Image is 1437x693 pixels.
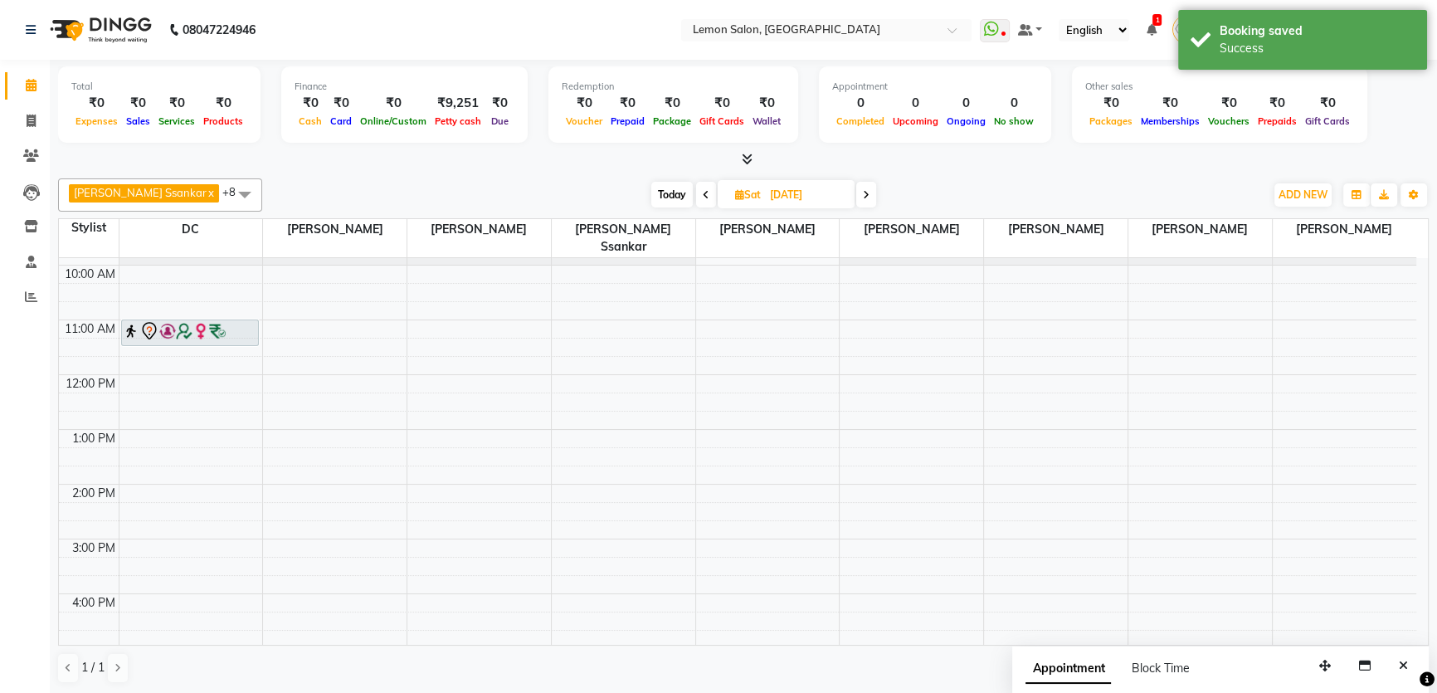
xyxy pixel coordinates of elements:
[222,185,248,198] span: +8
[748,94,785,113] div: ₹0
[407,219,551,240] span: [PERSON_NAME]
[832,80,1038,94] div: Appointment
[122,115,154,127] span: Sales
[1146,22,1156,37] a: 1
[431,115,485,127] span: Petty cash
[943,94,990,113] div: 0
[1152,14,1162,26] span: 1
[748,115,785,127] span: Wallet
[122,320,258,345] div: [PERSON_NAME], 11:00 AM-11:30 AM, [DEMOGRAPHIC_DATA] Haircut (One Length Trim)
[889,94,943,113] div: 0
[1273,219,1416,240] span: [PERSON_NAME]
[1301,94,1354,113] div: ₹0
[1254,94,1301,113] div: ₹0
[69,539,119,557] div: 3:00 PM
[485,94,514,113] div: ₹0
[71,80,247,94] div: Total
[1137,115,1204,127] span: Memberships
[295,115,326,127] span: Cash
[832,94,889,113] div: 0
[695,115,748,127] span: Gift Cards
[356,94,431,113] div: ₹0
[295,94,326,113] div: ₹0
[61,266,119,283] div: 10:00 AM
[326,94,356,113] div: ₹0
[651,182,693,207] span: Today
[696,219,840,240] span: [PERSON_NAME]
[71,115,122,127] span: Expenses
[1204,115,1254,127] span: Vouchers
[1204,94,1254,113] div: ₹0
[69,485,119,502] div: 2:00 PM
[649,115,695,127] span: Package
[1172,15,1201,44] img: Varsha Bittu Karmakar
[71,94,122,113] div: ₹0
[840,219,983,240] span: [PERSON_NAME]
[1220,40,1415,57] div: Success
[431,94,485,113] div: ₹9,251
[1301,115,1354,127] span: Gift Cards
[1137,94,1204,113] div: ₹0
[1085,80,1354,94] div: Other sales
[81,659,105,676] span: 1 / 1
[562,94,606,113] div: ₹0
[69,430,119,447] div: 1:00 PM
[1025,654,1111,684] span: Appointment
[119,219,263,240] span: DC
[263,219,407,240] span: [PERSON_NAME]
[61,320,119,338] div: 11:00 AM
[122,94,154,113] div: ₹0
[695,94,748,113] div: ₹0
[154,94,199,113] div: ₹0
[1254,115,1301,127] span: Prepaids
[1128,219,1272,240] span: [PERSON_NAME]
[356,115,431,127] span: Online/Custom
[154,115,199,127] span: Services
[731,188,765,201] span: Sat
[1274,183,1332,207] button: ADD NEW
[1220,22,1415,40] div: Booking saved
[62,375,119,393] div: 12:00 PM
[74,186,207,199] span: [PERSON_NAME] Ssankar
[1085,94,1137,113] div: ₹0
[765,183,848,207] input: 2025-09-06
[943,115,990,127] span: Ongoing
[295,80,514,94] div: Finance
[59,219,119,237] div: Stylist
[990,94,1038,113] div: 0
[207,186,214,199] a: x
[1279,188,1327,201] span: ADD NEW
[649,94,695,113] div: ₹0
[562,115,606,127] span: Voucher
[199,115,247,127] span: Products
[1085,115,1137,127] span: Packages
[606,115,649,127] span: Prepaid
[326,115,356,127] span: Card
[1131,661,1189,676] span: Block Time
[984,219,1128,240] span: [PERSON_NAME]
[199,94,247,113] div: ₹0
[990,115,1038,127] span: No show
[69,594,119,612] div: 4:00 PM
[552,219,695,257] span: [PERSON_NAME] Ssankar
[487,115,513,127] span: Due
[832,115,889,127] span: Completed
[1391,653,1415,679] button: Close
[42,7,156,53] img: logo
[562,80,785,94] div: Redemption
[889,115,943,127] span: Upcoming
[183,7,256,53] b: 08047224946
[606,94,649,113] div: ₹0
